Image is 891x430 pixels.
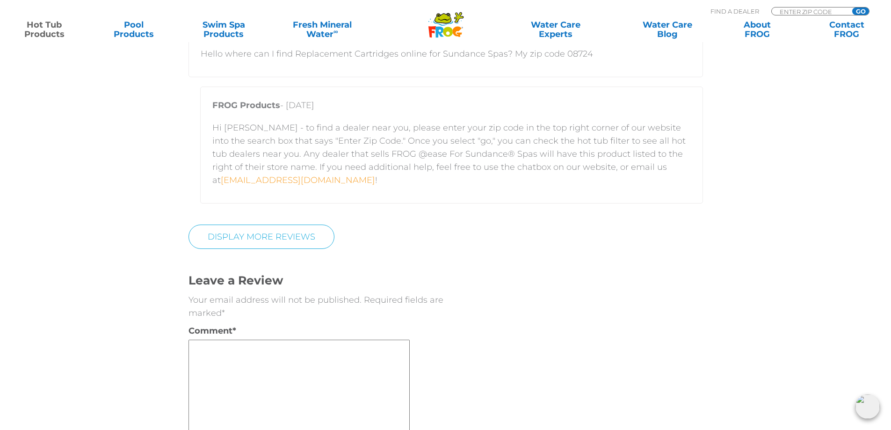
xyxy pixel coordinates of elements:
[99,20,169,39] a: PoolProducts
[188,225,334,249] a: Display More Reviews
[188,295,362,305] span: Your email address will not be published.
[221,175,375,185] a: [EMAIL_ADDRESS][DOMAIN_NAME]
[499,20,612,39] a: Water CareExperts
[632,20,702,39] a: Water CareBlog
[852,7,869,15] input: GO
[201,47,691,60] p: Hello where can I find Replacement Cartridges online for Sundance Spas? My zip code 08724
[212,99,691,117] p: - [DATE]
[212,121,691,187] p: Hi [PERSON_NAME] - to find a dealer near you, please enter your zip code in the top right corner ...
[722,20,792,39] a: AboutFROG
[189,20,259,39] a: Swim SpaProducts
[779,7,842,15] input: Zip Code Form
[855,394,880,419] img: openIcon
[710,7,759,15] p: Find A Dealer
[212,100,280,110] strong: FROG Products
[188,324,255,337] label: Comment
[188,272,446,289] h3: Leave a Review
[812,20,882,39] a: ContactFROG
[278,20,366,39] a: Fresh MineralWater∞
[9,20,79,39] a: Hot TubProducts
[333,28,338,35] sup: ∞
